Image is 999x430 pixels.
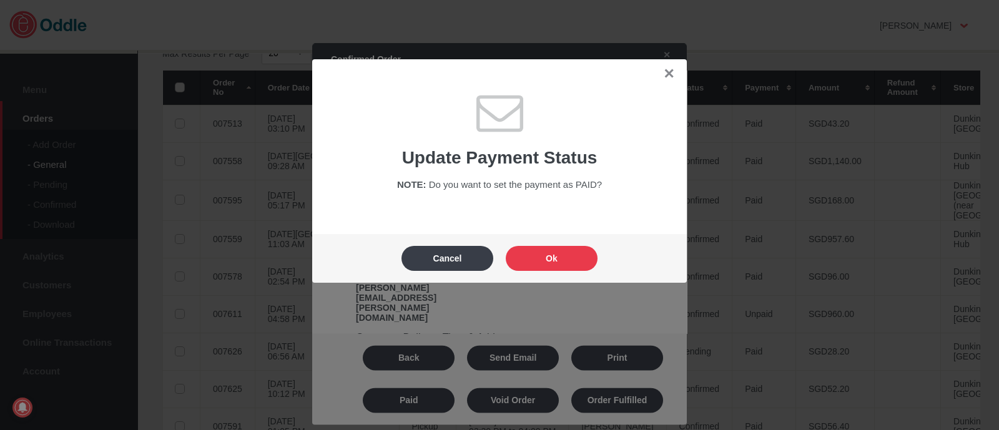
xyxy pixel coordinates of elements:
span: NOTE: [397,179,426,190]
span: Do you want to set the payment as PAID? [429,179,602,190]
h1: Update Payment Status [331,148,668,168]
a: ✕ [663,66,674,82]
button: Cancel [401,246,493,271]
button: Ok [506,246,598,271]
